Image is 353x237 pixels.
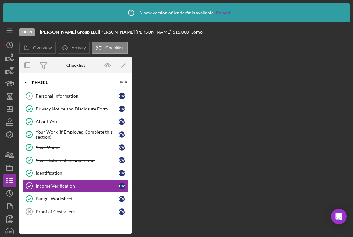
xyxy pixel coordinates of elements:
[66,63,85,68] div: Checklist
[119,131,125,138] div: C W
[36,145,119,150] div: Your Money
[36,196,119,201] div: Budget Worksheet
[23,102,129,115] a: Privacy Notice and Disclosure FormCW
[23,128,129,141] a: Your Work (If Employed Complete this section)CW
[331,209,347,224] div: Open Intercom Messenger
[23,205,129,218] a: 10Proof of Costs/FeesCW
[119,144,125,151] div: C W
[92,42,128,54] button: Checklist
[23,192,129,205] a: Budget WorksheetCW
[119,183,125,189] div: C W
[23,154,129,167] a: Your History of IncarcerationCW
[28,94,30,98] tspan: 1
[23,115,129,128] a: About YouCW
[119,119,125,125] div: C W
[173,29,189,35] span: $15,000
[36,119,119,124] div: About You
[119,208,125,215] div: C W
[36,209,119,214] div: Proof of Costs/Fees
[40,30,99,35] div: |
[119,106,125,112] div: C W
[23,180,129,192] a: Income VerificationCW
[33,45,52,50] label: Overview
[32,81,111,84] div: Phase 1
[119,170,125,176] div: C W
[58,42,90,54] button: Activity
[119,93,125,99] div: C W
[119,196,125,202] div: C W
[7,230,12,234] text: MB
[23,90,129,102] a: 1Personal InformationCW
[36,171,119,176] div: Identification
[36,183,119,189] div: Income Verification
[23,167,129,180] a: IdentificationCW
[19,28,35,36] div: Open
[36,106,119,111] div: Privacy Notice and Disclosure Form
[19,42,56,54] button: Overview
[36,129,119,140] div: Your Work (If Employed Complete this section)
[71,45,86,50] label: Activity
[36,93,119,99] div: Personal Information
[27,210,31,214] tspan: 10
[23,141,129,154] a: Your MoneyCW
[115,81,127,84] div: 8 / 10
[99,30,173,35] div: [PERSON_NAME] [PERSON_NAME] |
[36,158,119,163] div: Your History of Incarceration
[105,45,124,50] label: Checklist
[40,29,98,35] b: [PERSON_NAME] Group LLC
[216,10,230,15] a: Reload
[123,5,230,21] div: A new version of lenderfit is available.
[119,157,125,163] div: C W
[191,30,203,35] div: 36 mo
